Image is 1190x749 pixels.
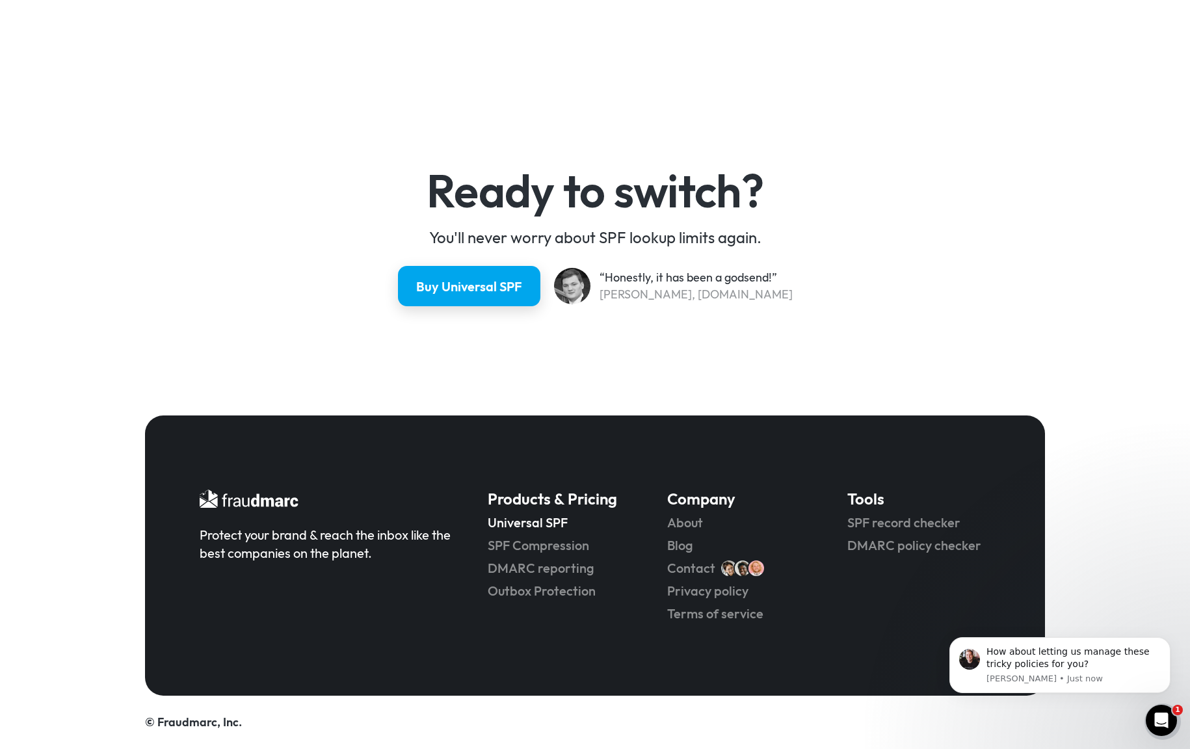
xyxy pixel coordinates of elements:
[488,536,631,555] a: SPF Compression
[1146,705,1177,736] iframe: Intercom live chat
[145,715,242,729] a: © Fraudmarc, Inc.
[362,227,829,248] div: You'll never worry about SPF lookup limits again.
[667,605,810,623] a: Terms of service
[488,488,631,509] h5: Products & Pricing
[847,514,990,532] a: SPF record checker
[398,266,540,306] a: Buy Universal SPF
[847,536,990,555] a: DMARC policy checker
[847,488,990,509] h5: Tools
[488,514,631,532] a: Universal SPF
[488,559,631,577] a: DMARC reporting
[667,559,715,577] a: Contact
[600,269,793,286] div: “Honestly, it has been a godsend!”
[362,168,829,213] h4: Ready to switch?
[667,488,810,509] h5: Company
[1172,705,1183,715] span: 1
[600,286,793,303] div: [PERSON_NAME], [DOMAIN_NAME]
[200,526,451,562] div: Protect your brand & reach the inbox like the best companies on the planet.
[667,582,810,600] a: Privacy policy
[667,536,810,555] a: Blog
[930,618,1190,714] iframe: Intercom notifications message
[667,514,810,532] a: About
[416,278,522,296] div: Buy Universal SPF
[488,582,631,600] a: Outbox Protection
